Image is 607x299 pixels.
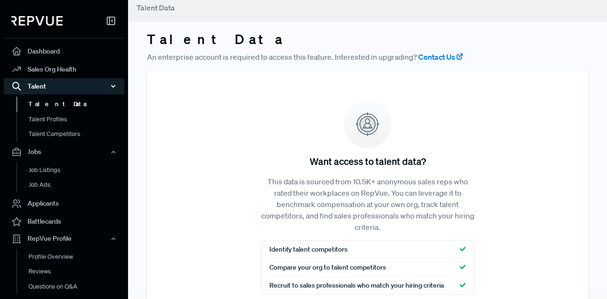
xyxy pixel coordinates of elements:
span: Identify talent competitors [269,245,348,254]
span: Compare your org to talent competitors [269,263,386,272]
a: Dashboard [4,42,124,60]
a: Contact Us [418,51,464,63]
a: Talent Competitors [17,127,137,142]
a: Profile Overview [17,249,137,264]
a: Job Ads [17,177,137,192]
h3: Talent Data [147,31,588,47]
button: Jobs [4,144,124,160]
img: RepVue [11,16,63,26]
button: RepVue Profile [4,231,124,247]
a: Applicants [4,195,124,213]
a: Talent Data [17,97,137,112]
span: Recruit to sales professionals who match your hiring criteria [269,281,444,290]
a: Battlecards [4,213,124,231]
a: Sales Org Health [4,60,124,78]
a: Job Listings [17,163,137,178]
a: Talent Profiles [17,112,137,127]
p: An enterprise account is required to access this feature. Interested in upgrading? [147,51,588,63]
h5: Want access to talent data? [310,155,426,167]
a: Reviews [17,264,137,279]
span: Talent Data [137,3,175,12]
button: Talent [4,78,124,94]
p: This data is sourced from 10.5K+ anonymous sales reps who rated their workplaces on RepVue. You c... [261,176,474,233]
a: Questions on Q&A [17,279,137,294]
